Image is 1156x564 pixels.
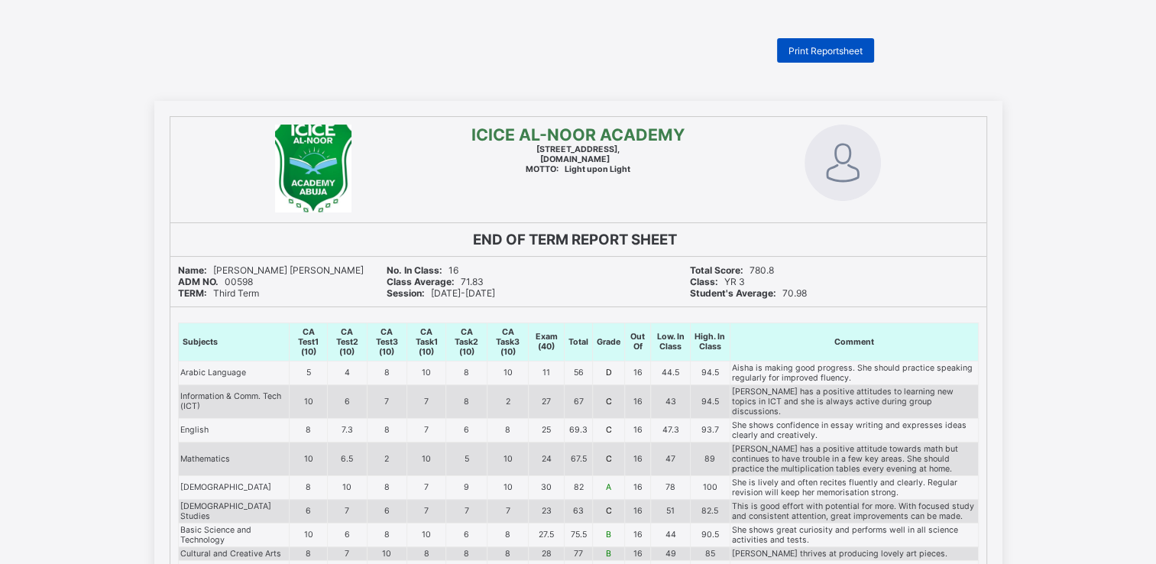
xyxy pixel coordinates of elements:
b: TERM: [178,287,207,299]
td: 89 [690,442,730,475]
td: 10 [406,361,446,384]
td: 49 [651,546,690,560]
td: 47.3 [651,418,690,442]
td: 85 [690,546,730,560]
td: 6 [327,384,367,418]
td: 90.5 [690,523,730,546]
td: 16 [625,361,651,384]
td: D [593,361,625,384]
td: 23 [529,499,565,523]
td: 30 [529,475,565,499]
span: [DATE]-[DATE] [387,287,495,299]
td: 4 [327,361,367,384]
b: [DOMAIN_NAME] [540,154,610,164]
td: 10 [487,475,529,499]
td: 94.5 [690,361,730,384]
th: CA Test3 (10) [367,323,406,361]
b: END OF TERM REPORT SHEET [473,231,677,248]
td: 7 [406,384,446,418]
td: 7 [327,546,367,560]
td: 6 [290,499,328,523]
td: 10 [487,442,529,475]
td: A [593,475,625,499]
td: 8 [446,384,487,418]
td: She shows confidence in essay writing and expresses ideas clearly and creatively. [730,418,978,442]
td: 44 [651,523,690,546]
th: CA Test2 (10) [327,323,367,361]
td: 8 [290,546,328,560]
b: Class Average: [387,276,455,287]
td: 16 [625,546,651,560]
td: 7 [406,499,446,523]
td: 9 [446,475,487,499]
td: 77 [565,546,593,560]
th: Comment [730,323,978,361]
td: 78 [651,475,690,499]
span: Third Term [178,287,259,299]
span: 71.83 [387,276,484,287]
td: [PERSON_NAME] thrives at producing lovely art pieces. [730,546,978,560]
td: 8 [487,523,529,546]
td: 8 [367,475,406,499]
td: 47 [651,442,690,475]
td: 8 [290,418,328,442]
b: ADM NO. [178,276,219,287]
td: She shows great curiosity and performs well in all science activities and tests. [730,523,978,546]
td: 7 [327,499,367,523]
th: Grade [593,323,625,361]
span: 780.8 [690,264,774,276]
td: 93.7 [690,418,730,442]
td: This is good effort with potential for more. With focused study and consistent attention, great i... [730,499,978,523]
td: 10 [290,523,328,546]
td: 7 [487,499,529,523]
td: English [178,418,290,442]
td: 8 [367,361,406,384]
span: 16 [387,264,458,276]
td: Aisha is making good progress. She should practice speaking regularly for improved fluency. [730,361,978,384]
td: 10 [406,523,446,546]
td: 7.3 [327,418,367,442]
td: 6 [446,418,487,442]
td: [DEMOGRAPHIC_DATA] [178,475,290,499]
td: 7 [367,384,406,418]
td: 8 [406,546,446,560]
td: C [593,384,625,418]
span: ICICE AL-NOOR ACADEMY [471,125,685,144]
td: 63 [565,499,593,523]
b: Class: [690,276,718,287]
span: [PERSON_NAME] [PERSON_NAME] [178,264,364,276]
td: 44.5 [651,361,690,384]
span: Light upon Light [526,164,630,174]
span: YR 3 [690,276,745,287]
td: 8 [367,418,406,442]
td: 5 [446,442,487,475]
td: 82 [565,475,593,499]
th: Subjects [178,323,290,361]
td: 27 [529,384,565,418]
td: 6.5 [327,442,367,475]
td: 16 [625,475,651,499]
td: 7 [406,418,446,442]
th: Exam (40) [529,323,565,361]
td: C [593,418,625,442]
td: 6 [367,499,406,523]
td: [PERSON_NAME] has a positive attitude towards math but continues to have trouble in a few key are... [730,442,978,475]
td: 8 [446,361,487,384]
td: 8 [487,418,529,442]
td: 67.5 [565,442,593,475]
td: 10 [290,442,328,475]
b: Total Score: [690,264,743,276]
td: 6 [446,523,487,546]
th: CA Test1 (10) [290,323,328,361]
span: 00598 [178,276,253,287]
td: C [593,499,625,523]
td: 16 [625,442,651,475]
td: 75.5 [565,523,593,546]
td: 7 [406,475,446,499]
th: Out Of [625,323,651,361]
td: 16 [625,418,651,442]
td: 28 [529,546,565,560]
td: 10 [367,546,406,560]
td: 43 [651,384,690,418]
td: 10 [327,475,367,499]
